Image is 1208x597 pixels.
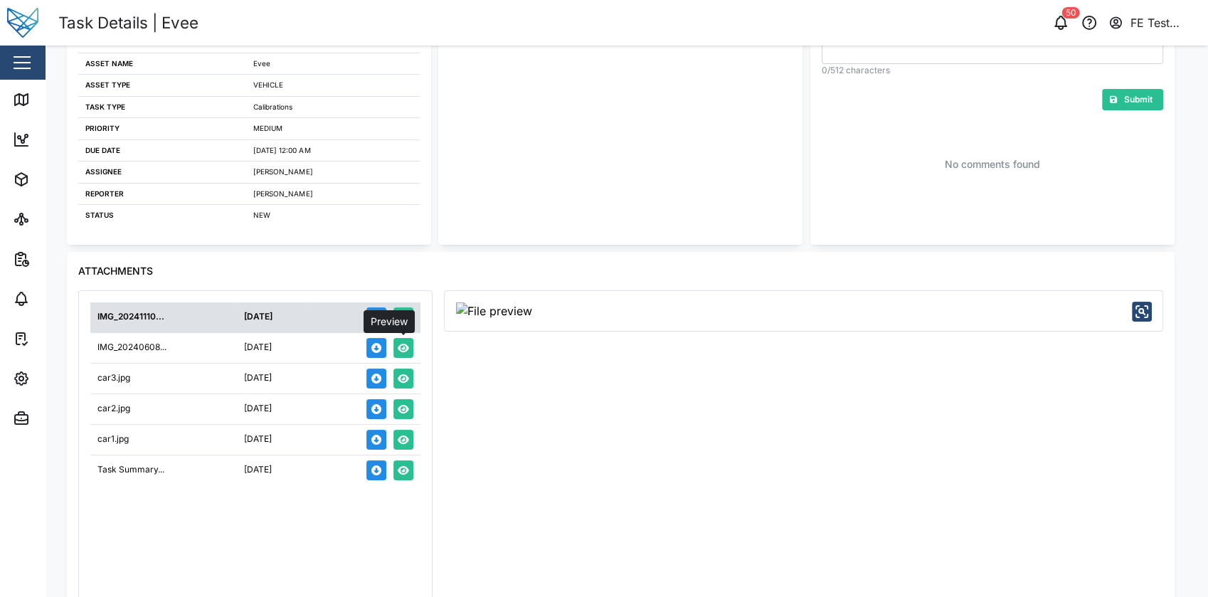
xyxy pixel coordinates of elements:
[58,11,198,36] div: Task Details | Evee
[85,167,239,178] div: Assignee
[85,123,239,134] div: Priority
[253,189,413,200] div: [PERSON_NAME]
[253,58,413,70] div: Evee
[253,145,413,157] div: [DATE] 12:00 AM
[253,123,413,134] div: MEDIUM
[244,341,305,354] div: [DATE]
[1062,7,1080,19] div: 50
[253,210,413,221] div: NEW
[945,157,1040,172] div: No comments found
[822,64,1163,78] div: 0 / 512 characters
[244,402,305,416] div: [DATE]
[37,371,88,386] div: Settings
[97,402,130,416] div: car2.jpg
[85,80,239,91] div: Asset Type
[37,171,81,187] div: Assets
[85,145,239,157] div: Due Date
[244,463,305,477] div: [DATE]
[253,102,413,113] div: Calibrations
[1130,14,1196,32] div: FE Test Admin
[37,251,85,267] div: Reports
[253,167,413,178] div: [PERSON_NAME]
[97,310,164,324] div: IMG_20241110...
[1124,90,1153,110] span: Submit
[85,58,239,70] div: Asset name
[244,371,305,385] div: [DATE]
[78,263,1163,279] div: Attachments
[37,92,69,107] div: Map
[253,80,413,91] div: VEHICLE
[85,189,239,200] div: Reporter
[37,331,76,347] div: Tasks
[1102,89,1163,110] button: Submit
[244,310,305,324] div: [DATE]
[97,463,164,477] div: Task Summary...
[97,341,166,354] div: IMG_20240608...
[85,210,239,221] div: Status
[7,7,38,38] img: Main Logo
[97,371,130,385] div: car3.jpg
[37,211,71,227] div: Sites
[85,102,239,113] div: Task Type
[97,433,129,446] div: car1.jpg
[37,291,81,307] div: Alarms
[37,411,79,426] div: Admin
[244,433,305,446] div: [DATE]
[37,132,101,147] div: Dashboard
[1108,13,1197,33] button: FE Test Admin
